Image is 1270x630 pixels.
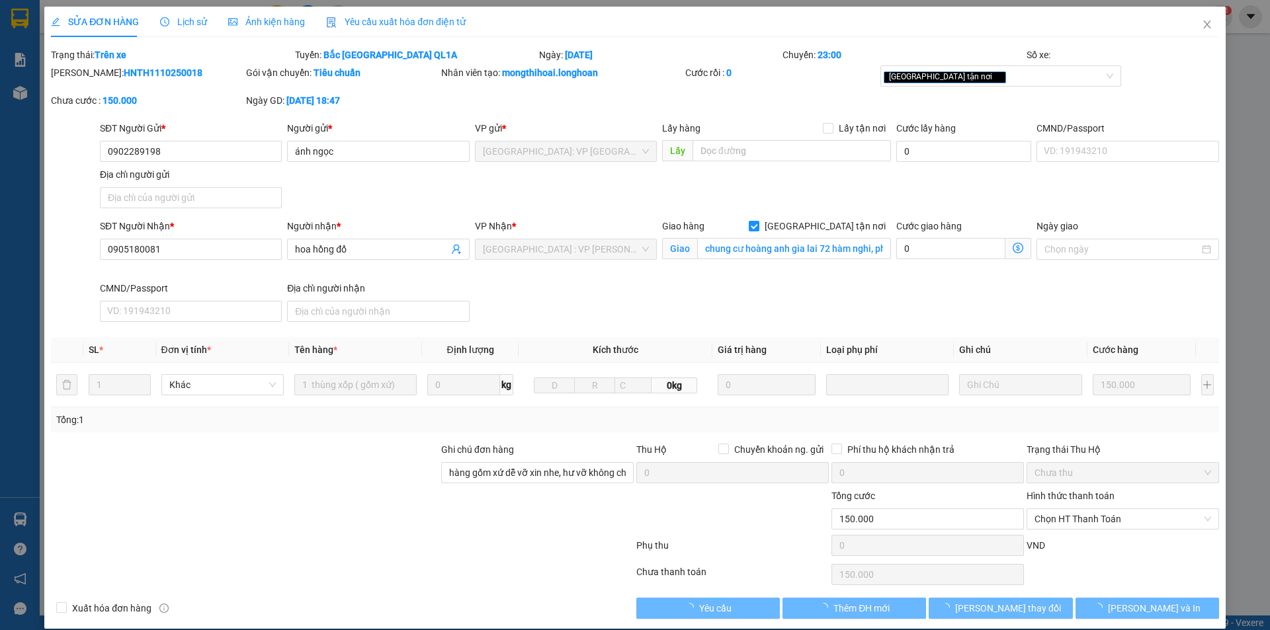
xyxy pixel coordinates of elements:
[636,444,667,455] span: Thu Hộ
[451,244,462,255] span: user-add
[502,67,598,78] b: mongthihoai.longhoan
[51,17,60,26] span: edit
[29,79,219,129] span: [PHONE_NUMBER] - [DOMAIN_NAME]
[100,187,282,208] input: Địa chỉ của người gửi
[1035,509,1211,529] span: Chọn HT Thanh Toán
[699,601,732,615] span: Yêu cầu
[51,17,139,27] span: SỬA ĐƠN HÀNG
[441,462,634,483] input: Ghi chú đơn hàng
[326,17,337,28] img: icon
[286,95,340,106] b: [DATE] 18:47
[246,93,439,108] div: Ngày GD:
[287,281,469,295] div: Địa chỉ người nhận
[483,141,649,161] span: Hà Nội: VP Tây Hồ
[697,238,891,259] input: Giao tận nơi
[538,48,782,62] div: Ngày:
[685,65,878,80] div: Cước rồi :
[726,67,732,78] b: 0
[884,71,1006,83] span: [GEOGRAPHIC_DATA] tận nơi
[565,50,593,60] b: [DATE]
[1037,121,1218,136] div: CMND/Passport
[161,344,211,355] span: Đơn vị tính
[89,344,99,355] span: SL
[287,121,469,136] div: Người gửi
[483,239,649,259] span: Đà Nẵng : VP Thanh Khê
[326,17,466,27] span: Yêu cầu xuất hóa đơn điện tử
[896,221,962,231] label: Cước giao hàng
[446,344,493,355] span: Định lượng
[954,337,1087,363] th: Ghi chú
[693,140,891,161] input: Dọc đường
[51,65,243,80] div: [PERSON_NAME]:
[441,65,683,80] div: Nhân viên tạo:
[323,50,457,60] b: Bắc [GEOGRAPHIC_DATA] QL1A
[100,167,282,182] div: Địa chỉ người gửi
[1027,442,1219,457] div: Trạng thái Thu Hộ
[160,17,207,27] span: Lịch sử
[718,344,767,355] span: Giá trị hàng
[896,238,1005,259] input: Cước giao hàng
[635,565,830,588] div: Chưa thanh toán
[124,67,202,78] b: HNTH1110250018
[593,344,638,355] span: Kích thước
[1093,344,1138,355] span: Cước hàng
[159,604,169,613] span: info-circle
[941,603,955,612] span: loading
[500,374,513,395] span: kg
[685,603,699,612] span: loading
[294,374,417,395] input: VD: Bàn, Ghế
[51,93,243,108] div: Chưa cước :
[636,598,780,619] button: Yêu cầu
[95,50,126,60] b: Trên xe
[475,121,657,136] div: VP gửi
[100,121,282,136] div: SĐT Người Gửi
[821,337,954,363] th: Loại phụ phí
[1025,48,1220,62] div: Số xe:
[818,50,841,60] b: 23:00
[169,375,276,395] span: Khác
[1093,603,1108,612] span: loading
[833,121,891,136] span: Lấy tận nơi
[783,598,926,619] button: Thêm ĐH mới
[959,374,1081,395] input: Ghi Chú
[1076,598,1219,619] button: [PERSON_NAME] và In
[614,377,652,393] input: C
[100,219,282,233] div: SĐT Người Nhận
[652,377,697,393] span: 0kg
[228,17,237,26] span: picture
[635,538,830,561] div: Phụ thu
[896,123,956,134] label: Cước lấy hàng
[1189,7,1226,44] button: Close
[662,221,704,231] span: Giao hàng
[534,377,575,393] input: D
[1202,19,1212,30] span: close
[56,374,77,395] button: delete
[246,65,439,80] div: Gói vận chuyển:
[819,603,833,612] span: loading
[955,601,1061,615] span: [PERSON_NAME] thay đổi
[929,598,1072,619] button: [PERSON_NAME] thay đổi
[294,344,337,355] span: Tên hàng
[833,601,890,615] span: Thêm ĐH mới
[1013,243,1023,253] span: dollar-circle
[228,17,305,27] span: Ảnh kiện hàng
[475,221,512,231] span: VP Nhận
[67,601,157,615] span: Xuất hóa đơn hàng
[759,219,891,233] span: [GEOGRAPHIC_DATA] tận nơi
[896,141,1031,162] input: Cước lấy hàng
[662,140,693,161] span: Lấy
[1201,374,1214,395] button: plus
[160,17,169,26] span: clock-circle
[1108,601,1201,615] span: [PERSON_NAME] và In
[294,48,538,62] div: Tuyến:
[1044,242,1199,256] input: Ngày giao
[781,48,1025,62] div: Chuyến:
[729,442,829,457] span: Chuyển khoản ng. gửi
[718,374,816,395] input: 0
[1037,221,1078,231] label: Ngày giao
[1027,540,1045,551] span: VND
[994,73,1001,80] span: close
[314,67,360,78] b: Tiêu chuẩn
[27,19,219,50] strong: BIÊN NHẬN VẬN CHUYỂN BẢO AN EXPRESS
[831,491,875,501] span: Tổng cước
